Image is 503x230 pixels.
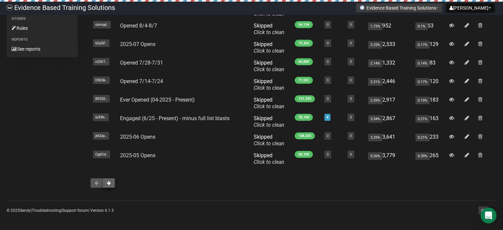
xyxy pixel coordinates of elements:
span: Skipped [254,152,284,165]
span: 8925S.. [93,95,110,103]
a: Opened 8/4-8/7 [120,23,157,29]
a: 0 [350,134,352,138]
li: Reports [7,36,78,44]
a: 0 [350,41,352,45]
td: 2,867 [365,113,413,131]
span: 78,100 [295,114,313,121]
span: 0.14% [415,60,430,67]
button: Evidence Based Training Solutions [356,3,442,13]
a: 0 [327,152,329,157]
span: 0.17% [415,41,430,49]
td: 1,332 [365,57,413,75]
td: 129 [413,38,446,57]
td: 120 [413,75,446,94]
span: 1.73% [368,23,382,30]
span: 54,134 [295,21,313,28]
a: 0 [327,97,329,101]
span: 68,105 [295,151,313,158]
span: 75,363 [295,40,313,47]
span: 0.39% [415,152,430,160]
a: 0 [350,152,352,157]
span: 0.21% [415,134,430,141]
a: 0 [350,97,352,101]
td: 2,533 [365,38,413,57]
a: Click to clean [254,103,284,110]
td: 952 [365,20,413,38]
button: [PERSON_NAME] [446,3,495,13]
span: 60,889 [295,58,313,65]
span: 2.14% [368,60,382,67]
td: 163 [413,113,446,131]
a: 0 [327,134,329,138]
span: 3.25% [368,134,382,141]
a: Opened 7/14-7/24 [120,78,163,84]
span: Skipped [254,60,284,72]
span: Skipped [254,134,284,147]
span: Cg6Cd.. [93,151,110,158]
a: Click to clean [254,140,284,147]
span: 71,551 [295,77,313,84]
a: 2025-07 Opens [120,41,155,47]
span: 0.21% [415,115,430,123]
a: 0 [350,78,352,82]
td: 3,779 [365,150,413,168]
td: 2,917 [365,94,413,113]
span: 121,293 [295,95,315,102]
a: 2025-05 Opens [120,152,155,159]
a: Ever Opened (04-2025 - Present) [120,97,195,103]
a: 0 [350,60,352,64]
span: 108,255 [295,132,315,139]
td: 53 [413,20,446,38]
span: D503k.. [93,76,110,84]
td: 233 [413,131,446,150]
a: 2025-06 Opens [120,134,155,140]
li: Others [7,15,78,23]
a: Click to clean [254,122,284,128]
span: Skipped [254,115,284,128]
span: 5.26% [368,152,382,160]
td: 183 [413,94,446,113]
a: Click to clean [254,29,284,35]
a: Engaged (6/25 - Present) - minus full list blasts [120,115,230,121]
span: 0.15% [415,97,430,104]
p: © 2025 | | | Version 6.1.3 [7,207,114,214]
a: Support forum [62,208,88,213]
td: 2,446 [365,75,413,94]
a: 0 [327,41,329,45]
span: s6mqd.. [93,21,111,28]
span: cQXiT.. [93,58,109,66]
a: 0 [350,115,352,119]
span: Skipped [254,97,284,110]
span: 0.17% [415,78,430,86]
span: 3.25% [368,41,382,49]
span: 2.35% [368,97,382,104]
a: 0 [327,78,329,82]
span: Skipped [254,41,284,54]
a: 0 [327,23,329,27]
a: Click to clean [254,85,284,91]
a: Click to clean [254,66,284,72]
div: Open Intercom Messenger [481,207,496,223]
span: jbGUp.. [93,132,109,140]
span: Skipped [254,23,284,35]
td: 3,641 [365,131,413,150]
span: 6iX9h.. [93,114,109,121]
a: Click to clean [254,159,284,165]
td: 265 [413,150,446,168]
a: Click to clean [254,48,284,54]
span: 0.1% [415,23,428,30]
a: Rules [7,23,78,33]
a: Troubleshooting [32,208,61,213]
span: Skipped [254,78,284,91]
a: Opened 7/28-7/31 [120,60,163,66]
span: 3.31% [368,78,382,86]
a: See reports [7,44,78,54]
a: 0 [327,60,329,64]
img: 6a635aadd5b086599a41eda90e0773ac [7,5,13,11]
span: 6SyDF.. [93,39,109,47]
a: Sendy [20,208,31,213]
a: 0 [350,23,352,27]
img: favicons [359,5,365,10]
span: 3.54% [368,115,382,123]
a: 4 [326,115,328,119]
